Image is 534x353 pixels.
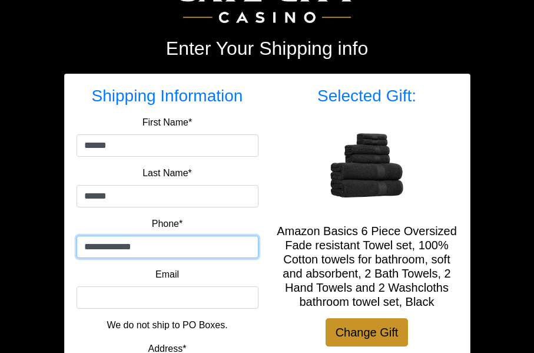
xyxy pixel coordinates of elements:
img: Amazon Basics 6 Piece Oversized Fade resistant Towel set, 100% Cotton towels for bathroom, soft a... [320,120,414,215]
label: Last Name* [142,166,192,180]
label: First Name* [142,116,192,130]
h3: Selected Gift: [276,86,458,106]
label: Email [155,268,179,282]
label: Phone* [152,217,183,231]
h2: Enter Your Shipping info [64,37,470,60]
p: We do not ship to PO Boxes. [85,318,250,332]
h3: Shipping Information [77,86,258,106]
h5: Amazon Basics 6 Piece Oversized Fade resistant Towel set, 100% Cotton towels for bathroom, soft a... [276,224,458,309]
a: Change Gift [326,318,409,347]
